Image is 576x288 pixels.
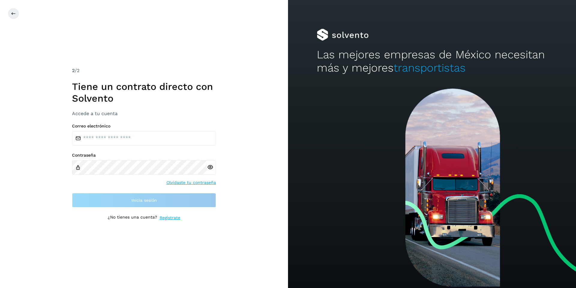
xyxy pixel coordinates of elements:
button: Inicia sesión [72,193,216,207]
span: 2 [72,68,75,73]
h3: Accede a tu cuenta [72,111,216,116]
h1: Tiene un contrato directo con Solvento [72,81,216,104]
div: /2 [72,67,216,74]
span: transportistas [394,61,466,74]
label: Contraseña [72,153,216,158]
h2: Las mejores empresas de México necesitan más y mejores [317,48,547,75]
a: Olvidaste tu contraseña [166,179,216,186]
span: Inicia sesión [131,198,157,202]
label: Correo electrónico [72,124,216,129]
a: Regístrate [160,215,180,221]
p: ¿No tienes una cuenta? [108,215,157,221]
